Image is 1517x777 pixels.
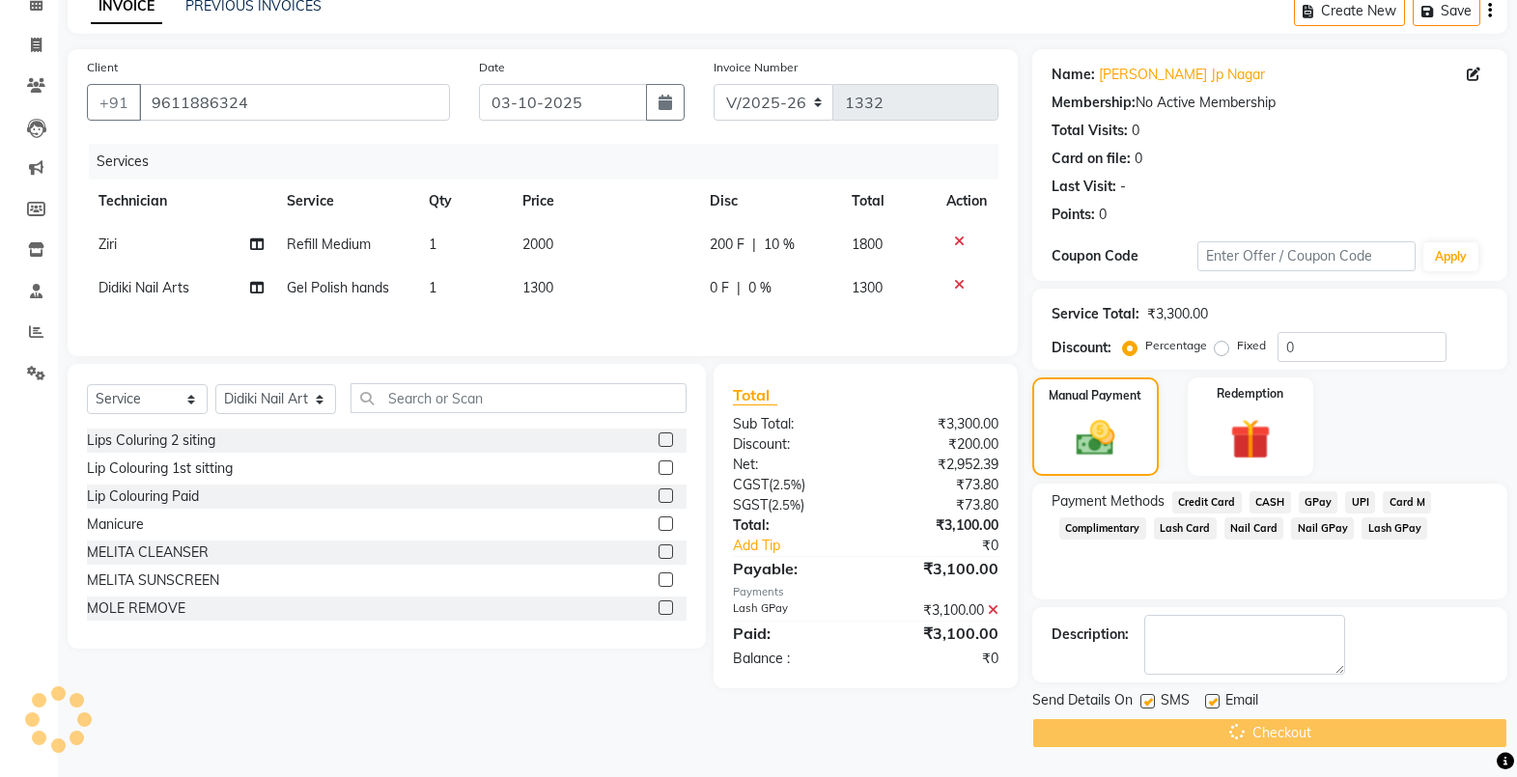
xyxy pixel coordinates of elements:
span: GPay [1299,491,1338,513]
div: Points: [1052,205,1095,225]
span: Lash GPay [1362,517,1427,540]
span: Nail GPay [1291,517,1354,540]
div: ₹0 [890,536,1013,556]
span: 2000 [522,236,553,253]
div: ₹3,100.00 [866,557,1014,580]
span: Send Details On [1032,690,1133,714]
span: 10 % [764,235,795,255]
div: Discount: [718,434,866,455]
div: ( ) [718,495,866,515]
div: ₹3,100.00 [866,622,1014,645]
div: Last Visit: [1052,177,1116,197]
div: Membership: [1052,93,1136,113]
div: Net: [718,455,866,475]
span: 1300 [852,279,883,296]
img: _cash.svg [1064,416,1127,460]
span: Refill Medium [287,236,371,253]
div: 0 [1135,149,1142,169]
th: Disc [698,180,840,223]
div: ₹0 [866,649,1014,669]
label: Percentage [1145,337,1207,354]
span: Nail Card [1224,517,1284,540]
div: ₹73.80 [866,475,1014,495]
div: Lip Colouring Paid [87,486,199,507]
th: Total [840,180,935,223]
input: Search by Name/Mobile/Email/Code [139,84,450,121]
span: 0 F [710,278,729,298]
div: Services [89,144,1013,180]
div: Description: [1052,624,1129,645]
div: - [1120,177,1126,197]
div: Lash GPay [718,600,866,621]
span: 1300 [522,279,553,296]
div: Payments [733,584,998,600]
div: Card on file: [1052,149,1131,169]
div: MELITA SUNSCREEN [87,570,219,591]
span: Gel Polish hands [287,279,389,296]
div: Lips Coluring 2 siting [87,430,215,451]
th: Qty [417,180,512,223]
span: Credit Card [1172,491,1242,513]
div: Lip Colouring 1st sitting [87,458,233,479]
div: Total Visits: [1052,121,1128,141]
span: 200 F [710,235,744,255]
span: CASH [1250,491,1291,513]
div: Discount: [1052,338,1111,358]
span: 2.5% [773,477,801,492]
div: Manicure [87,514,144,535]
span: SGST [733,496,768,513]
div: Payable: [718,557,866,580]
span: SMS [1161,690,1190,714]
label: Date [479,59,505,76]
div: Service Total: [1052,304,1139,324]
span: Lash Card [1154,517,1217,540]
div: ₹2,952.39 [866,455,1014,475]
div: ₹3,100.00 [866,600,1014,621]
span: Card M [1383,491,1431,513]
a: Add Tip [718,536,890,556]
div: 0 [1132,121,1139,141]
th: Service [275,180,417,223]
div: Name: [1052,65,1095,85]
span: 0 % [748,278,772,298]
span: 2.5% [772,497,801,513]
span: Didiki Nail Arts [98,279,189,296]
label: Redemption [1217,385,1283,402]
span: CGST [733,476,769,493]
label: Manual Payment [1049,387,1141,404]
div: Balance : [718,649,866,669]
span: 1800 [852,236,883,253]
div: Paid: [718,622,866,645]
div: Sub Total: [718,414,866,434]
span: | [752,235,756,255]
span: Ziri [98,236,117,253]
div: Total: [718,515,866,536]
img: _gift.svg [1218,414,1283,464]
span: Total [733,385,777,405]
div: MELITA CLEANSER [87,542,209,563]
div: Coupon Code [1052,246,1197,266]
span: | [737,278,741,298]
span: 1 [429,236,436,253]
div: ₹3,300.00 [1147,304,1208,324]
button: +91 [87,84,141,121]
th: Technician [87,180,275,223]
th: Action [935,180,998,223]
input: Search or Scan [351,383,687,413]
label: Client [87,59,118,76]
th: Price [511,180,698,223]
div: 0 [1099,205,1107,225]
button: Apply [1423,242,1478,271]
div: ₹3,300.00 [866,414,1014,434]
input: Enter Offer / Coupon Code [1197,241,1416,271]
label: Fixed [1237,337,1266,354]
div: ₹200.00 [866,434,1014,455]
div: ₹73.80 [866,495,1014,515]
label: Invoice Number [714,59,798,76]
div: ( ) [718,475,866,495]
div: MOLE REMOVE [87,598,185,619]
div: No Active Membership [1052,93,1488,113]
div: ₹3,100.00 [866,515,1014,536]
a: [PERSON_NAME] Jp Nagar [1099,65,1265,85]
span: Payment Methods [1052,491,1165,512]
